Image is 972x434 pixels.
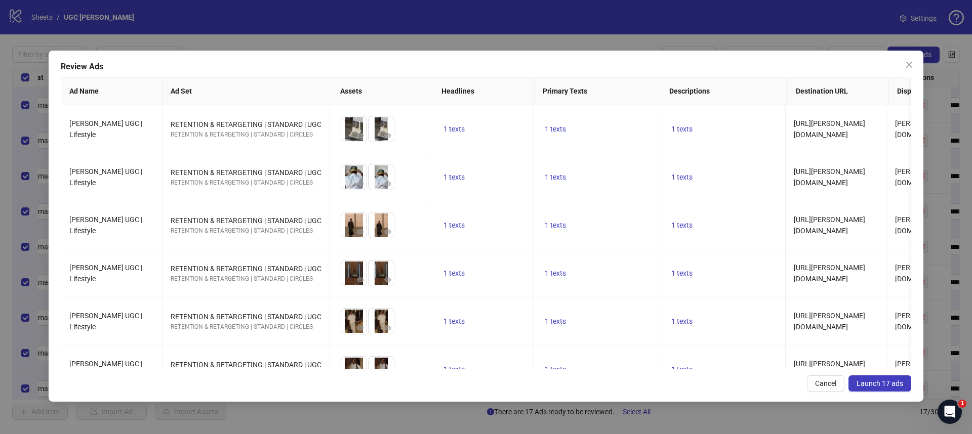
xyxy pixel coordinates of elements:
[171,119,321,130] div: RETENTION & RETARGETING | STANDARD | UGC
[443,173,465,181] span: 1 texts
[357,228,364,235] span: eye
[794,119,865,139] span: [URL][PERSON_NAME][DOMAIN_NAME]
[61,61,911,73] div: Review Ads
[788,77,889,105] th: Destination URL
[901,57,917,73] button: Close
[439,267,469,279] button: 1 texts
[69,312,142,331] span: [PERSON_NAME] UGC | Lifestyle
[69,215,142,235] span: [PERSON_NAME] UGC | Lifestyle
[354,178,367,190] button: Preview
[848,375,911,392] button: Launch 17 ads
[341,309,367,334] img: Asset 1
[369,116,394,142] img: Asset 2
[439,123,469,135] button: 1 texts
[171,130,321,140] div: RETENTION & RETARGETING | STANDARD | CIRCLES
[384,180,391,187] span: eye
[794,360,865,379] span: [URL][PERSON_NAME][DOMAIN_NAME]
[341,116,367,142] img: Asset 1
[895,167,949,187] span: [PERSON_NAME][DOMAIN_NAME]
[369,357,394,382] img: Asset 2
[171,226,321,236] div: RETENTION & RETARGETING | STANDARD | CIRCLES
[384,276,391,283] span: eye
[895,215,949,235] span: [PERSON_NAME][DOMAIN_NAME]
[357,132,364,139] span: eye
[384,228,391,235] span: eye
[794,167,865,187] span: [URL][PERSON_NAME][DOMAIN_NAME]
[69,360,142,379] span: [PERSON_NAME] UGC | Lifestyle
[341,357,367,382] img: Asset 1
[382,274,394,286] button: Preview
[369,309,394,334] img: Asset 2
[332,77,433,105] th: Assets
[443,125,465,133] span: 1 texts
[171,311,321,322] div: RETENTION & RETARGETING | STANDARD | UGC
[667,267,697,279] button: 1 texts
[433,77,535,105] th: Headlines
[171,167,321,178] div: RETENTION & RETARGETING | STANDARD | UGC
[545,365,566,373] span: 1 texts
[671,125,693,133] span: 1 texts
[667,315,697,327] button: 1 texts
[545,269,566,277] span: 1 texts
[354,226,367,238] button: Preview
[382,322,394,334] button: Preview
[439,363,469,375] button: 1 texts
[541,219,570,231] button: 1 texts
[794,215,865,235] span: [URL][PERSON_NAME][DOMAIN_NAME]
[905,61,913,69] span: close
[382,226,394,238] button: Preview
[794,312,865,331] span: [URL][PERSON_NAME][DOMAIN_NAME]
[794,264,865,283] span: [URL][PERSON_NAME][DOMAIN_NAME]
[443,365,465,373] span: 1 texts
[667,123,697,135] button: 1 texts
[545,125,566,133] span: 1 texts
[357,276,364,283] span: eye
[938,400,962,424] iframe: Intercom live chat
[671,269,693,277] span: 1 texts
[807,375,844,392] button: Cancel
[354,129,367,142] button: Preview
[69,119,142,139] span: [PERSON_NAME] UGC | Lifestyle
[541,363,570,375] button: 1 texts
[369,164,394,190] img: Asset 2
[439,219,469,231] button: 1 texts
[895,312,949,331] span: [PERSON_NAME][DOMAIN_NAME]
[541,315,570,327] button: 1 texts
[661,77,788,105] th: Descriptions
[171,322,321,332] div: RETENTION & RETARGETING | STANDARD | CIRCLES
[671,317,693,325] span: 1 texts
[667,171,697,183] button: 1 texts
[354,274,367,286] button: Preview
[171,359,321,370] div: RETENTION & RETARGETING | STANDARD | UGC
[671,221,693,229] span: 1 texts
[443,269,465,277] span: 1 texts
[545,221,566,229] span: 1 texts
[895,264,949,283] span: [PERSON_NAME][DOMAIN_NAME]
[439,171,469,183] button: 1 texts
[341,261,367,286] img: Asset 1
[667,219,697,231] button: 1 texts
[443,221,465,229] span: 1 texts
[857,379,903,387] span: Launch 17 ads
[671,173,693,181] span: 1 texts
[171,215,321,226] div: RETENTION & RETARGETING | STANDARD | UGC
[541,267,570,279] button: 1 texts
[357,180,364,187] span: eye
[163,77,332,105] th: Ad Set
[369,212,394,238] img: Asset 2
[545,173,566,181] span: 1 texts
[341,212,367,238] img: Asset 1
[61,77,163,105] th: Ad Name
[69,264,142,283] span: [PERSON_NAME] UGC | Lifestyle
[671,365,693,373] span: 1 texts
[895,119,949,139] span: [PERSON_NAME][DOMAIN_NAME]
[541,123,570,135] button: 1 texts
[439,315,469,327] button: 1 texts
[171,178,321,188] div: RETENTION & RETARGETING | STANDARD | CIRCLES
[357,324,364,331] span: eye
[354,322,367,334] button: Preview
[815,379,836,387] span: Cancel
[384,132,391,139] span: eye
[958,400,966,408] span: 1
[535,77,661,105] th: Primary Texts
